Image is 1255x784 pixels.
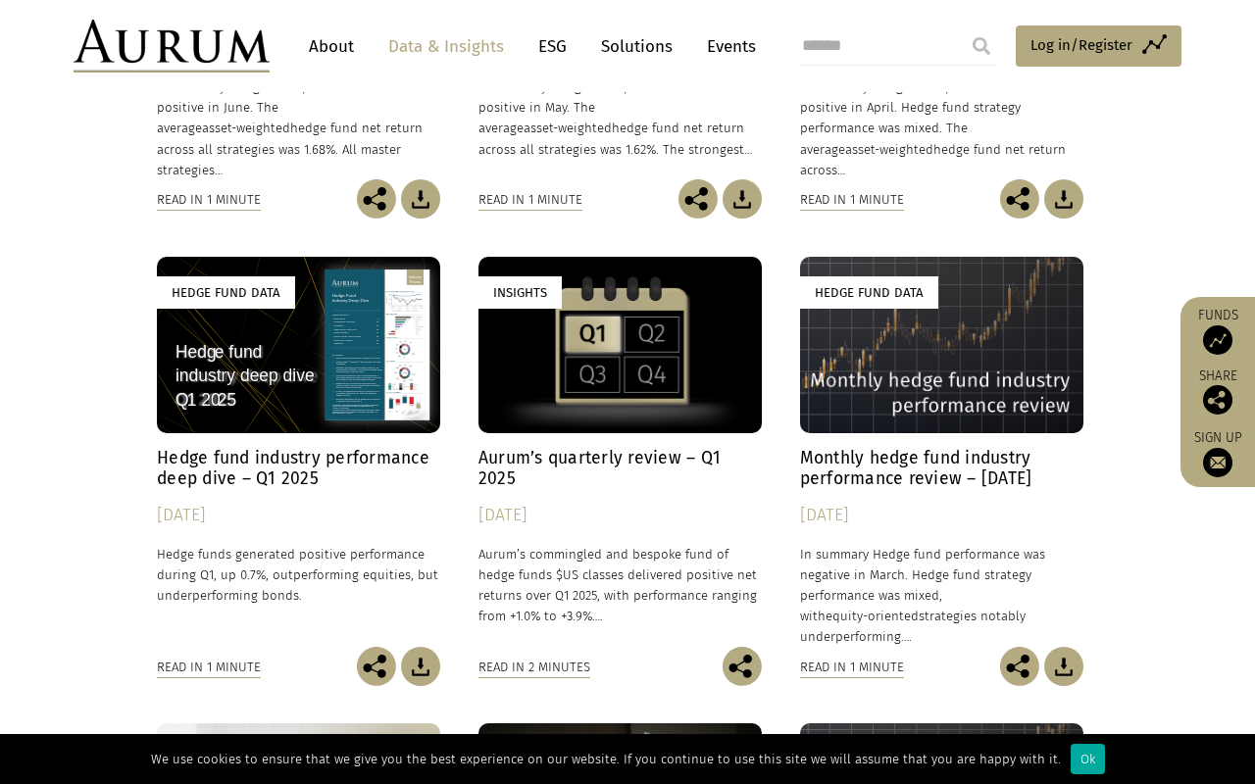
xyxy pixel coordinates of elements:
[378,28,514,65] a: Data & Insights
[478,448,762,489] h4: Aurum’s quarterly review – Q1 2025
[1044,179,1083,219] img: Download Article
[1016,25,1181,67] a: Log in/Register
[1071,744,1105,774] div: Ok
[478,76,762,160] p: In summary Hedge fund performance was positive in May. The average hedge fund net return across a...
[157,76,440,180] p: In summary Hedge fund performance was positive in June. The average hedge fund net return across ...
[157,544,440,606] p: Hedge funds generated positive performance during Q1, up 0.7%, outperforming equities, but underp...
[1203,448,1232,477] img: Sign up to our newsletter
[723,179,762,219] img: Download Article
[478,657,590,678] div: Read in 2 minutes
[478,276,562,309] div: Insights
[1190,369,1245,415] div: Share
[157,257,440,647] a: Hedge Fund Data Hedge fund industry performance deep dive – Q1 2025 [DATE] Hedge funds generated ...
[478,502,762,529] div: [DATE]
[800,257,1083,647] a: Hedge Fund Data Monthly hedge fund industry performance review – [DATE] [DATE] In summary Hedge f...
[157,189,261,211] div: Read in 1 minute
[157,657,261,678] div: Read in 1 minute
[1203,385,1232,415] img: Share this post
[1000,647,1039,686] img: Share this post
[800,502,1083,529] div: [DATE]
[357,647,396,686] img: Share this post
[401,179,440,219] img: Download Article
[1000,179,1039,219] img: Share this post
[1030,33,1132,57] span: Log in/Register
[202,121,290,135] span: asset-weighted
[1190,429,1245,477] a: Sign up
[800,189,904,211] div: Read in 1 minute
[591,28,682,65] a: Solutions
[800,76,1083,180] p: In summary Hedge fund performance was positive in April. Hedge fund strategy performance was mixe...
[678,179,718,219] img: Share this post
[157,502,440,529] div: [DATE]
[800,276,938,309] div: Hedge Fund Data
[299,28,364,65] a: About
[478,189,582,211] div: Read in 1 minute
[357,179,396,219] img: Share this post
[962,26,1001,66] input: Submit
[800,544,1083,648] p: In summary Hedge fund performance was negative in March. Hedge fund strategy performance was mixe...
[74,20,270,73] img: Aurum
[157,276,295,309] div: Hedge Fund Data
[401,647,440,686] img: Download Article
[1190,307,1245,355] a: Funds
[157,448,440,489] h4: Hedge fund industry performance deep dive – Q1 2025
[478,544,762,627] p: Aurum’s commingled and bespoke fund of hedge funds $US classes delivered positive net returns ove...
[723,647,762,686] img: Share this post
[697,28,756,65] a: Events
[524,121,612,135] span: asset-weighted
[826,609,919,623] span: equity-oriented
[1044,647,1083,686] img: Download Article
[800,448,1083,489] h4: Monthly hedge fund industry performance review – [DATE]
[845,142,933,157] span: asset-weighted
[528,28,577,65] a: ESG
[478,257,762,647] a: Insights Aurum’s quarterly review – Q1 2025 [DATE] Aurum’s commingled and bespoke fund of hedge f...
[800,657,904,678] div: Read in 1 minute
[1203,325,1232,355] img: Access Funds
